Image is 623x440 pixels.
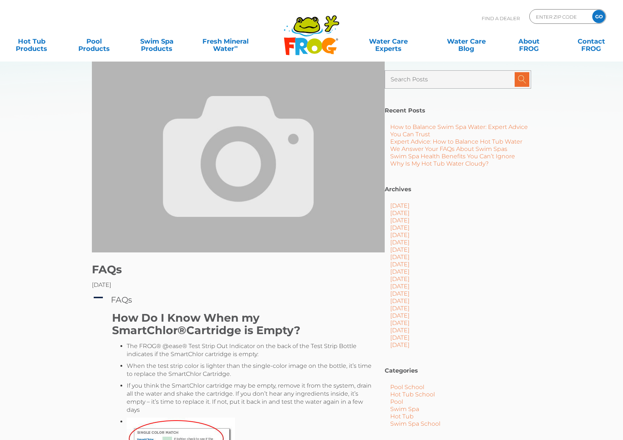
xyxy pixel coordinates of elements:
a: Pool School [390,384,424,391]
a: PoolProducts [70,34,119,49]
a: [DATE] [390,297,410,304]
a: Why Is My Hot Tub Water Cloudy? [390,160,489,167]
a: [DATE] [390,319,410,326]
a: AboutFROG [504,34,553,49]
a: [DATE] [390,239,410,246]
a: [DATE] [390,224,410,231]
a: [DATE] [390,261,410,268]
a: [DATE] [390,246,410,253]
h4: FAQs [111,293,132,306]
strong: ® [178,323,186,337]
a: ContactFROG [567,34,616,49]
img: Frog Products Blog Image [92,60,385,252]
input: Submit [515,72,529,87]
a: [DATE] [390,268,410,275]
input: GO [592,10,605,23]
a: [DATE] [390,202,410,209]
a: Swim Spa School [390,420,440,427]
a: We Answer Your FAQs About Swim Spas [390,145,507,152]
a: Swim SpaProducts [133,34,181,49]
h1: FAQs [92,263,385,276]
a: How to Balance Swim Spa Water: Expert Advice You Can Trust [390,123,528,138]
a: [DATE] [390,305,410,312]
h2: Recent Posts [385,107,531,114]
li: When the test strip color is lighter than the single-color image on the bottle, it’s time to repl... [127,362,376,378]
a: Expert Advice: How to Balance Hot Tub Water [390,138,522,145]
a: [DATE] [390,327,410,334]
li: The FROG® @ease® Test Strip Out Indicator on the back of the Test Strip Bottle indicates if the S... [127,342,376,358]
sup: ∞ [234,44,238,49]
li: If you think the SmartChlor cartridge may be empty, remove it from the system, drain all the wate... [127,382,376,414]
a: [DATE] [390,217,410,224]
a: Hot Tub School [390,391,435,398]
a: [DATE] [390,276,410,282]
a: Swim Spa Health Benefits You Can’t Ignore [390,153,515,160]
a: Pool [390,398,403,405]
a: [DATE] [390,312,410,319]
a: A FAQs [92,292,385,308]
a: Hot Tub [390,413,414,420]
a: Water CareBlog [442,34,490,49]
h2: Archives [385,186,531,193]
p: Find A Dealer [482,9,520,27]
a: Fresh MineralWater∞ [195,34,256,49]
a: Hot TubProducts [7,34,56,49]
a: [DATE] [390,341,410,348]
span: A [93,292,104,303]
h2: Categories [385,367,531,374]
a: Water CareExperts [349,34,428,49]
a: [DATE] [390,254,410,260]
a: Swim Spa [390,406,419,413]
a: [DATE] [390,283,410,290]
a: [DATE] [390,334,410,341]
a: [DATE] [390,290,410,297]
div: [DATE] [92,281,385,289]
a: [DATE] [390,210,410,217]
input: Zip Code Form [535,11,585,22]
strong: How Do I Know When my SmartChlor [112,311,260,337]
a: [DATE] [390,232,410,239]
strong: Cartridge is Empty? [186,323,301,337]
